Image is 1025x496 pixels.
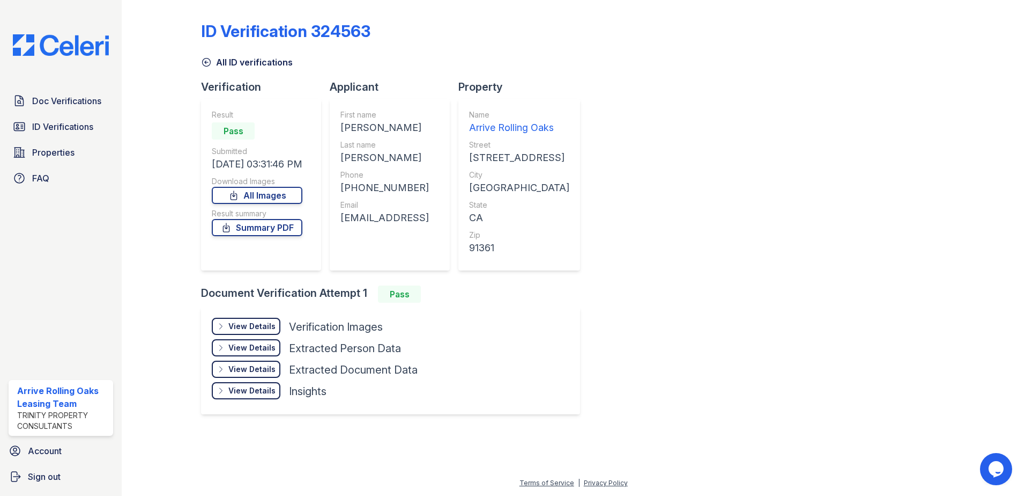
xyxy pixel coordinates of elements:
a: Properties [9,142,113,163]
div: CA [469,210,569,225]
a: All Images [212,187,302,204]
span: ID Verifications [32,120,93,133]
a: Sign out [4,466,117,487]
div: View Details [228,321,276,332]
span: Sign out [28,470,61,483]
a: Name Arrive Rolling Oaks [469,110,569,135]
span: Properties [32,146,75,159]
div: First name [340,110,429,120]
span: Doc Verifications [32,94,101,107]
div: [PERSON_NAME] [340,120,429,135]
div: | [578,479,580,487]
a: Privacy Policy [584,479,628,487]
div: Property [458,79,589,94]
a: ID Verifications [9,116,113,137]
div: Phone [340,170,429,180]
div: City [469,170,569,180]
img: CE_Logo_Blue-a8612792a0a2168367f1c8372b55b34899dd931a85d93a1a3d3e32e68fde9ad4.png [4,34,117,56]
div: Verification Images [289,319,383,334]
span: FAQ [32,172,49,185]
div: [GEOGRAPHIC_DATA] [469,180,569,195]
div: Extracted Document Data [289,362,418,377]
div: Download Images [212,176,302,187]
div: Verification [201,79,330,94]
div: [PHONE_NUMBER] [340,180,429,195]
div: Zip [469,230,569,240]
div: Result summary [212,208,302,219]
div: [STREET_ADDRESS] [469,150,569,165]
div: Email [340,200,429,210]
div: Arrive Rolling Oaks Leasing Team [17,384,109,410]
div: View Details [228,385,276,396]
div: Arrive Rolling Oaks [469,120,569,135]
a: Doc Verifications [9,90,113,112]
a: Account [4,440,117,462]
div: Extracted Person Data [289,341,401,356]
div: Last name [340,140,429,150]
div: State [469,200,569,210]
iframe: chat widget [980,453,1014,485]
div: Document Verification Attempt 1 [201,286,589,303]
div: Street [469,140,569,150]
div: 91361 [469,240,569,256]
div: [DATE] 03:31:46 PM [212,157,302,172]
div: Result [212,110,302,120]
div: [PERSON_NAME] [340,150,429,165]
div: [EMAIL_ADDRESS] [340,210,429,225]
span: Account [28,444,62,457]
a: FAQ [9,167,113,189]
div: ID Verification 324563 [201,21,370,41]
a: All ID verifications [201,56,293,69]
div: Insights [289,384,326,399]
a: Summary PDF [212,219,302,236]
div: Applicant [330,79,458,94]
div: Trinity Property Consultants [17,410,109,432]
div: Pass [212,122,255,140]
div: Submitted [212,146,302,157]
div: Pass [378,286,421,303]
div: View Details [228,342,276,353]
a: Terms of Service [519,479,574,487]
div: View Details [228,364,276,375]
div: Name [469,110,569,120]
